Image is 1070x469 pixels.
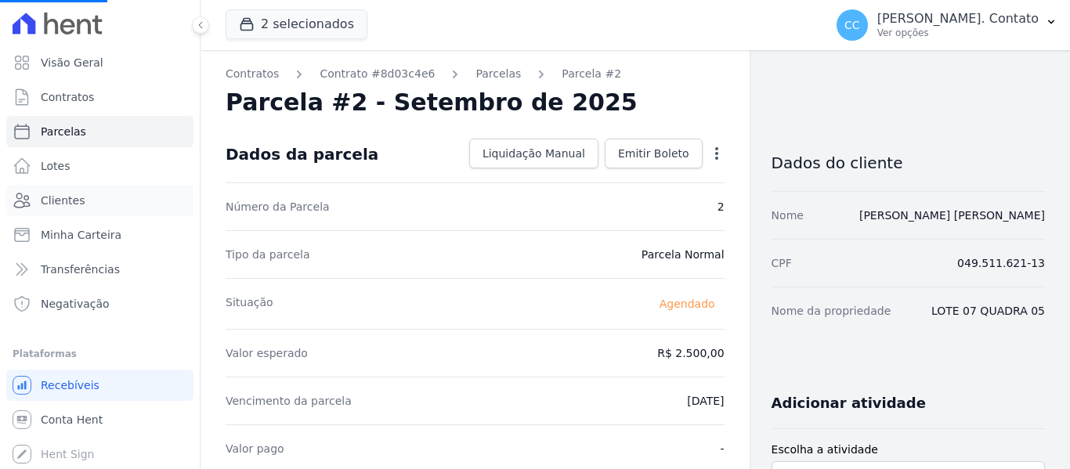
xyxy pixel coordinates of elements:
[687,393,724,409] dd: [DATE]
[844,20,860,31] span: CC
[877,11,1039,27] p: [PERSON_NAME]. Contato
[41,227,121,243] span: Minha Carteira
[562,66,621,82] a: Parcela #2
[772,442,1045,458] label: Escolha a atividade
[6,47,193,78] a: Visão Geral
[226,199,330,215] dt: Número da Parcela
[41,377,99,393] span: Recebíveis
[772,394,926,413] h3: Adicionar atividade
[469,139,598,168] a: Liquidação Manual
[721,441,725,456] dd: -
[772,255,792,271] dt: CPF
[226,66,279,82] a: Contratos
[226,441,284,456] dt: Valor pago
[41,262,120,277] span: Transferências
[605,139,703,168] a: Emitir Boleto
[6,254,193,285] a: Transferências
[226,294,273,313] dt: Situação
[718,199,725,215] dd: 2
[642,247,725,262] dd: Parcela Normal
[6,288,193,319] a: Negativação
[859,209,1045,222] a: [PERSON_NAME] [PERSON_NAME]
[226,88,638,117] h2: Parcela #2 - Setembro de 2025
[226,345,308,361] dt: Valor esperado
[41,193,85,208] span: Clientes
[772,153,1045,172] h3: Dados do cliente
[6,116,193,147] a: Parcelas
[877,27,1039,39] p: Ver opções
[226,66,725,82] nav: Breadcrumb
[6,185,193,216] a: Clientes
[931,303,1045,319] dd: LOTE 07 QUADRA 05
[41,158,70,174] span: Lotes
[226,145,378,164] div: Dados da parcela
[772,207,804,223] dt: Nome
[41,55,103,70] span: Visão Geral
[772,303,891,319] dt: Nome da propriedade
[226,247,310,262] dt: Tipo da parcela
[41,296,110,312] span: Negativação
[41,412,103,428] span: Conta Hent
[226,9,367,39] button: 2 selecionados
[483,146,585,161] span: Liquidação Manual
[226,393,352,409] dt: Vencimento da parcela
[824,3,1070,47] button: CC [PERSON_NAME]. Contato Ver opções
[6,370,193,401] a: Recebíveis
[6,404,193,435] a: Conta Hent
[6,219,193,251] a: Minha Carteira
[13,345,187,363] div: Plataformas
[475,66,521,82] a: Parcelas
[650,294,725,313] span: Agendado
[41,124,86,139] span: Parcelas
[320,66,435,82] a: Contrato #8d03c4e6
[618,146,689,161] span: Emitir Boleto
[6,150,193,182] a: Lotes
[6,81,193,113] a: Contratos
[957,255,1045,271] dd: 049.511.621-13
[41,89,94,105] span: Contratos
[657,345,724,361] dd: R$ 2.500,00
